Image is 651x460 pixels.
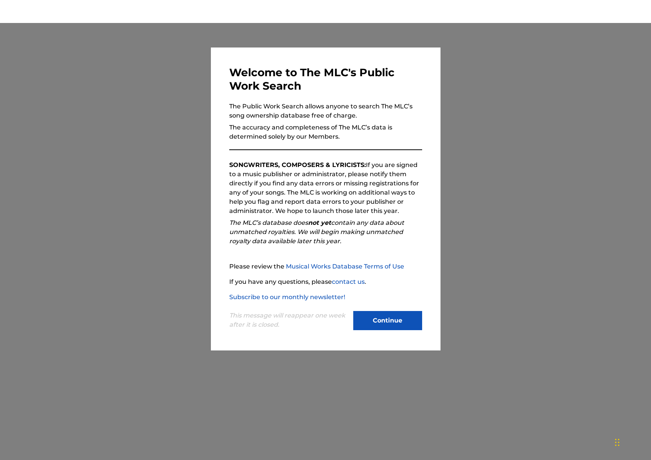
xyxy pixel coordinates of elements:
p: Please review the [229,262,422,271]
a: Subscribe to our monthly newsletter! [229,293,345,301]
p: This message will reappear one week after it is closed. [229,311,349,329]
h3: Welcome to The MLC's Public Work Search [229,66,422,93]
div: Drag [615,431,620,454]
strong: not yet [308,219,331,226]
p: If you have any questions, please . [229,277,422,286]
p: If you are signed to a music publisher or administrator, please notify them directly if you find ... [229,160,422,216]
button: Continue [353,311,422,330]
iframe: Chat Widget [613,423,651,460]
a: contact us [332,278,365,285]
a: Musical Works Database Terms of Use [286,263,404,270]
p: The Public Work Search allows anyone to search The MLC’s song ownership database free of charge. [229,102,422,120]
p: The accuracy and completeness of The MLC’s data is determined solely by our Members. [229,123,422,141]
em: The MLC’s database does contain any data about unmatched royalties. We will begin making unmatche... [229,219,404,245]
strong: SONGWRITERS, COMPOSERS & LYRICISTS: [229,161,366,169]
